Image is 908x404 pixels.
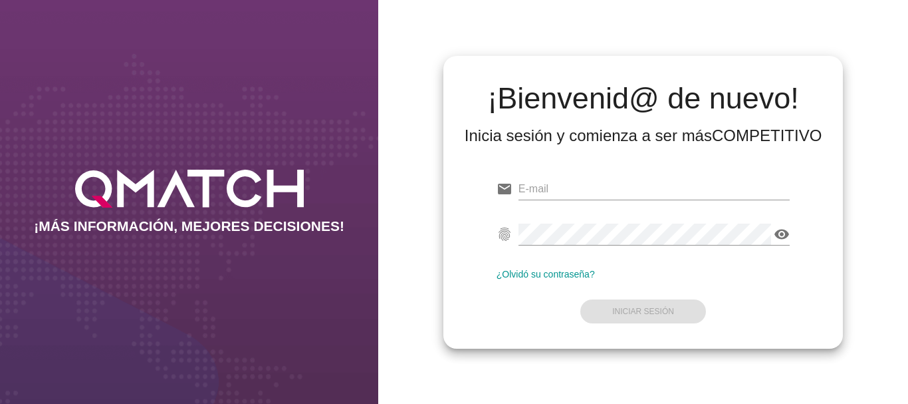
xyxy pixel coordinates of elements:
i: email [497,181,512,197]
h2: ¡MÁS INFORMACIÓN, MEJORES DECISIONES! [34,218,344,234]
input: E-mail [518,178,790,200]
a: ¿Olvidó su contraseña? [497,269,595,280]
strong: COMPETITIVO [712,126,822,144]
div: Inicia sesión y comienza a ser más [465,125,822,146]
i: fingerprint [497,226,512,242]
h2: ¡Bienvenid@ de nuevo! [465,83,822,114]
i: visibility [774,226,790,242]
